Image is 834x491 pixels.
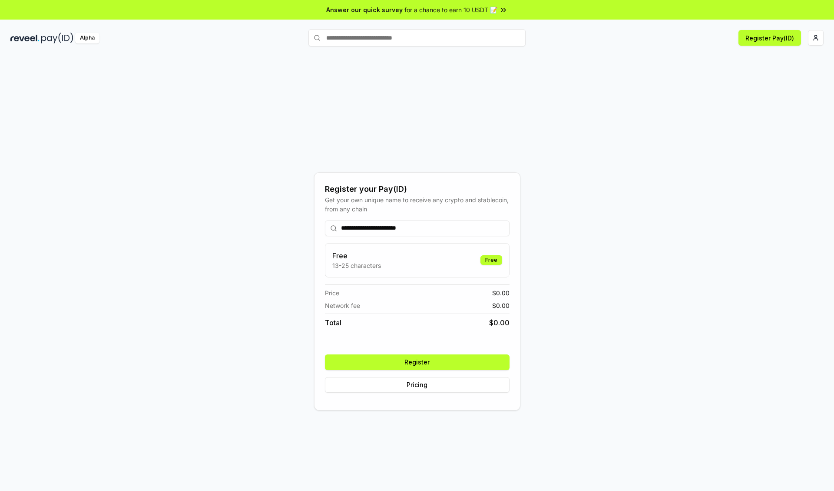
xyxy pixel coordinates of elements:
[489,317,510,328] span: $ 0.00
[404,5,497,14] span: for a chance to earn 10 USDT 📝
[492,301,510,310] span: $ 0.00
[325,183,510,195] div: Register your Pay(ID)
[41,33,73,43] img: pay_id
[326,5,403,14] span: Answer our quick survey
[332,261,381,270] p: 13-25 characters
[10,33,40,43] img: reveel_dark
[325,288,339,297] span: Price
[325,377,510,393] button: Pricing
[492,288,510,297] span: $ 0.00
[480,255,502,265] div: Free
[332,251,381,261] h3: Free
[325,317,341,328] span: Total
[325,354,510,370] button: Register
[75,33,99,43] div: Alpha
[325,301,360,310] span: Network fee
[738,30,801,46] button: Register Pay(ID)
[325,195,510,214] div: Get your own unique name to receive any crypto and stablecoin, from any chain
